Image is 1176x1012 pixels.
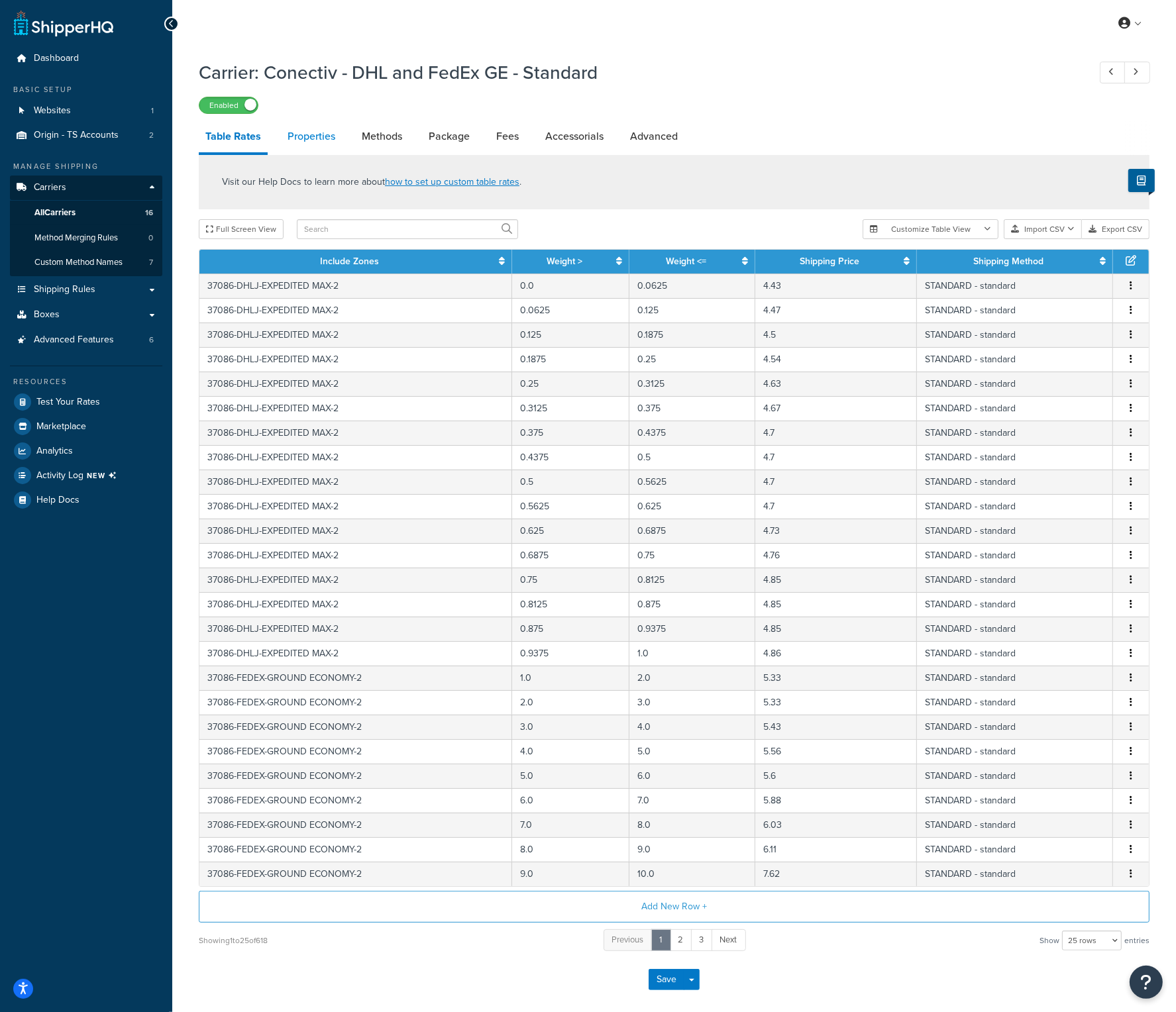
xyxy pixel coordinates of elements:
td: 5.88 [755,788,916,813]
span: Boxes [34,309,60,321]
td: 0.125 [512,323,629,347]
td: STANDARD - standard [917,298,1113,323]
td: STANDARD - standard [917,764,1113,788]
td: STANDARD - standard [917,641,1113,666]
span: Websites [34,105,71,117]
td: 3.0 [512,715,629,739]
a: Origin - TS Accounts2 [10,123,162,148]
td: 0.0 [512,274,629,298]
a: Previous [604,929,653,951]
td: 4.0 [629,715,755,739]
div: Resources [10,376,162,387]
li: Test Your Rates [10,390,162,414]
td: 5.0 [512,764,629,788]
td: STANDARD - standard [917,347,1113,372]
button: Import CSV [1004,219,1082,239]
td: 0.375 [629,396,755,421]
span: NEW [87,470,122,481]
td: 4.85 [755,592,916,617]
td: STANDARD - standard [917,543,1113,568]
span: Show [1040,931,1059,950]
td: 6.03 [755,813,916,837]
td: 5.56 [755,739,916,764]
td: 0.125 [629,298,755,323]
span: 0 [148,232,153,244]
span: Previous [612,933,644,946]
a: Custom Method Names7 [10,250,162,275]
td: 0.375 [512,421,629,445]
a: Methods [355,121,409,152]
a: Websites1 [10,99,162,123]
a: Next [712,929,746,951]
li: Boxes [10,303,162,327]
td: 4.85 [755,568,916,592]
a: AllCarriers16 [10,201,162,225]
td: 0.25 [512,372,629,396]
a: Dashboard [10,46,162,71]
td: 37086-FEDEX-GROUND ECONOMY-2 [199,862,512,886]
td: 4.43 [755,274,916,298]
a: Next Record [1124,62,1150,83]
td: 37086-FEDEX-GROUND ECONOMY-2 [199,764,512,788]
td: 0.3125 [512,396,629,421]
td: 37086-DHLJ-EXPEDITED MAX-2 [199,421,512,445]
td: 0.625 [512,519,629,543]
td: 4.86 [755,641,916,666]
td: STANDARD - standard [917,519,1113,543]
a: how to set up custom table rates [385,175,519,189]
div: Manage Shipping [10,161,162,172]
td: 4.5 [755,323,916,347]
td: 0.6875 [629,519,755,543]
td: 37086-DHLJ-EXPEDITED MAX-2 [199,568,512,592]
td: STANDARD - standard [917,470,1113,494]
td: 0.75 [512,568,629,592]
td: 2.0 [629,666,755,690]
td: 37086-DHLJ-EXPEDITED MAX-2 [199,298,512,323]
td: 0.6875 [512,543,629,568]
h1: Carrier: Conectiv - DHL and FedEx GE - Standard [199,60,1075,85]
td: 37086-FEDEX-GROUND ECONOMY-2 [199,739,512,764]
td: STANDARD - standard [917,617,1113,641]
td: 0.4375 [512,445,629,470]
td: 0.5625 [629,470,755,494]
td: 0.875 [629,592,755,617]
a: Include Zones [320,254,379,268]
td: 2.0 [512,690,629,715]
td: 37086-FEDEX-GROUND ECONOMY-2 [199,715,512,739]
li: [object Object] [10,464,162,487]
td: 37086-DHLJ-EXPEDITED MAX-2 [199,323,512,347]
td: STANDARD - standard [917,837,1113,862]
a: Marketplace [10,415,162,438]
a: Advanced [623,121,684,152]
td: 7.62 [755,862,916,886]
td: 6.11 [755,837,916,862]
td: 3.0 [629,690,755,715]
li: Advanced Features [10,328,162,352]
td: 37086-DHLJ-EXPEDITED MAX-2 [199,445,512,470]
a: Weight <= [666,254,706,268]
td: STANDARD - standard [917,421,1113,445]
td: 0.3125 [629,372,755,396]
span: Next [720,933,737,946]
td: STANDARD - standard [917,396,1113,421]
td: 37086-DHLJ-EXPEDITED MAX-2 [199,641,512,666]
td: 0.75 [629,543,755,568]
li: Shipping Rules [10,278,162,302]
td: 0.9375 [629,617,755,641]
a: Advanced Features6 [10,328,162,352]
a: Shipping Price [800,254,860,268]
a: Table Rates [199,121,268,155]
td: STANDARD - standard [917,813,1113,837]
span: 1 [151,105,154,117]
td: STANDARD - standard [917,568,1113,592]
span: Advanced Features [34,334,114,346]
td: 4.47 [755,298,916,323]
a: Accessorials [539,121,610,152]
td: STANDARD - standard [917,445,1113,470]
td: 37086-DHLJ-EXPEDITED MAX-2 [199,617,512,641]
div: Basic Setup [10,84,162,95]
td: 0.0625 [629,274,755,298]
a: Shipping Method [973,254,1043,268]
